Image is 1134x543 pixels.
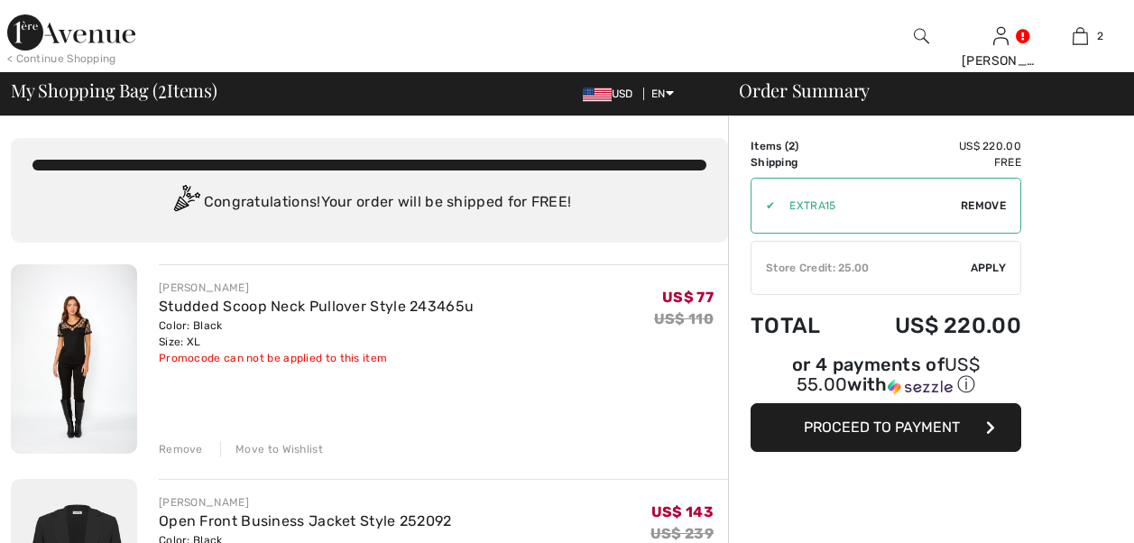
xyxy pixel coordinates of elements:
a: Sign In [993,27,1009,44]
img: Congratulation2.svg [168,185,204,221]
td: Items ( ) [751,138,847,154]
td: Shipping [751,154,847,170]
div: or 4 payments ofUS$ 55.00withSezzle Click to learn more about Sezzle [751,356,1021,403]
img: US Dollar [583,87,612,102]
td: US$ 220.00 [847,138,1021,154]
div: Move to Wishlist [220,441,323,457]
div: ✔ [751,198,775,214]
span: US$ 77 [662,289,714,306]
img: search the website [914,25,929,47]
s: US$ 110 [654,310,714,327]
span: US$ 143 [651,503,714,520]
span: Proceed to Payment [804,419,960,436]
div: Order Summary [717,81,1123,99]
a: Studded Scoop Neck Pullover Style 243465u [159,298,474,315]
td: Total [751,295,847,356]
td: Free [847,154,1021,170]
a: Open Front Business Jacket Style 252092 [159,512,452,529]
div: Store Credit: 25.00 [751,260,971,276]
div: [PERSON_NAME] [159,280,474,296]
span: USD [583,87,641,100]
span: US$ 55.00 [797,354,980,395]
div: Promocode can not be applied to this item [159,350,474,366]
div: [PERSON_NAME] [962,51,1039,70]
div: < Continue Shopping [7,51,116,67]
s: US$ 239 [650,525,714,542]
span: Remove [961,198,1006,214]
button: Proceed to Payment [751,403,1021,452]
img: Sezzle [888,379,953,395]
img: 1ère Avenue [7,14,135,51]
img: Studded Scoop Neck Pullover Style 243465u [11,264,137,454]
div: Remove [159,441,203,457]
td: US$ 220.00 [847,295,1021,356]
img: My Bag [1073,25,1088,47]
div: or 4 payments of with [751,356,1021,397]
span: EN [651,87,674,100]
div: Congratulations! Your order will be shipped for FREE! [32,185,706,221]
div: Color: Black Size: XL [159,318,474,350]
span: 2 [1097,28,1103,44]
span: Apply [971,260,1007,276]
img: My Info [993,25,1009,47]
div: [PERSON_NAME] [159,494,452,511]
span: 2 [788,140,795,152]
span: 2 [158,77,167,100]
a: 2 [1041,25,1119,47]
span: My Shopping Bag ( Items) [11,81,217,99]
input: Promo code [775,179,961,233]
